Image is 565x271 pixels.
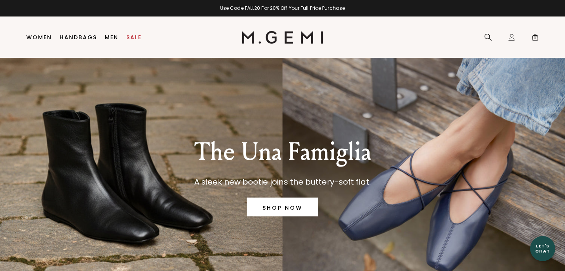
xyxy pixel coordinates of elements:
[194,138,371,166] p: The Una Famiglia
[194,176,371,188] p: A sleek new bootie joins the buttery-soft flat.
[126,34,142,40] a: Sale
[26,34,52,40] a: Women
[60,34,97,40] a: Handbags
[247,198,318,216] a: SHOP NOW
[531,35,539,43] span: 0
[105,34,118,40] a: Men
[530,244,555,253] div: Let's Chat
[242,31,324,44] img: M.Gemi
